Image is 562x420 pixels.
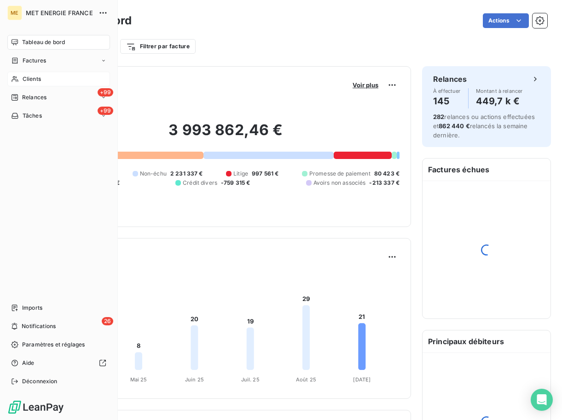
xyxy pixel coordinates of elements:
[296,376,316,383] tspan: Août 25
[22,377,58,386] span: Déconnexion
[140,170,167,178] span: Non-échu
[23,57,46,65] span: Factures
[313,179,366,187] span: Avoirs non associés
[433,113,535,139] span: relances ou actions effectuées et relancés la semaine dernière.
[23,75,41,83] span: Clients
[22,359,35,367] span: Aide
[531,389,553,411] div: Open Intercom Messenger
[252,170,278,178] span: 997 561 €
[52,121,400,148] h2: 3 993 862,46 €
[353,376,371,383] tspan: [DATE]
[22,93,46,102] span: Relances
[26,9,93,17] span: MET ENERGIE FRANCE
[183,179,217,187] span: Crédit divers
[439,122,469,130] span: 862 440 €
[22,304,42,312] span: Imports
[120,39,196,54] button: Filtrer par facture
[423,330,550,352] h6: Principaux débiteurs
[433,88,461,94] span: À effectuer
[22,38,65,46] span: Tableau de bord
[476,94,523,108] h4: 449,7 k €
[98,88,113,96] span: +99
[483,13,529,28] button: Actions
[433,94,461,108] h4: 145
[350,81,381,89] button: Voir plus
[423,159,550,181] h6: Factures échues
[23,112,42,120] span: Tâches
[170,170,203,178] span: 2 231 337 €
[22,341,85,349] span: Paramètres et réglages
[374,170,400,178] span: 80 423 €
[233,170,248,178] span: Litige
[7,400,64,414] img: Logo LeanPay
[309,170,371,178] span: Promesse de paiement
[476,88,523,94] span: Montant à relancer
[98,107,113,115] span: +99
[241,376,260,383] tspan: Juil. 25
[221,179,250,187] span: -759 315 €
[185,376,204,383] tspan: Juin 25
[102,317,113,325] span: 26
[433,74,467,85] h6: Relances
[369,179,400,187] span: -213 337 €
[22,322,56,330] span: Notifications
[353,81,378,89] span: Voir plus
[7,6,22,20] div: ME
[433,113,444,120] span: 282
[7,356,110,370] a: Aide
[130,376,147,383] tspan: Mai 25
